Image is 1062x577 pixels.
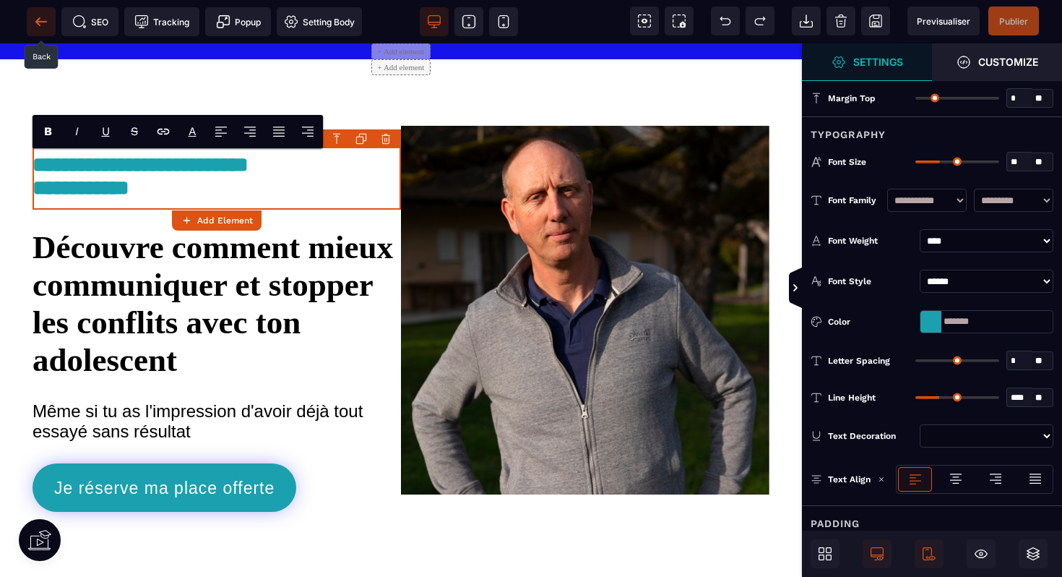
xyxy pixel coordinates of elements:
[172,210,262,231] button: Add Element
[828,315,914,329] div: Color
[828,429,914,443] div: Text Decoration
[828,156,866,168] span: Font Size
[828,392,876,403] span: Line Height
[802,116,1062,143] div: Typography
[828,193,880,208] div: Font Family
[1019,539,1048,568] span: Open Layer Manager
[293,116,322,148] span: Align Right
[967,539,996,568] span: Hide/Show Block
[102,124,110,138] u: U
[44,124,52,138] b: B
[802,43,932,81] span: Settings
[853,56,903,67] strong: Settings
[665,7,694,35] span: Screenshot
[828,93,876,104] span: Margin Top
[189,124,197,138] label: Font color
[33,116,62,148] span: Bold
[33,178,398,343] h1: Découvre comment mieux communiquer et stopper les conflits avec ton adolescent
[284,14,355,29] span: Setting Body
[33,82,266,102] b: 🖥️ Masterclass 100% offerte
[401,82,769,451] img: 266531c25af78cdab9fb5ae8c8282d7f_robin.jpg
[811,472,871,487] p: Text Align
[828,355,890,367] span: Letter Spacing
[264,116,293,148] span: Align Justify
[915,539,944,568] span: Mobile Only
[878,476,885,483] img: loading
[917,16,970,27] span: Previsualiser
[828,234,914,248] div: Font Weight
[811,539,839,568] span: Open Blocks
[197,215,253,226] strong: Add Element
[120,116,149,148] span: Strike-through
[630,7,659,35] span: View components
[75,124,79,138] i: I
[33,420,296,469] button: Je réserve ma place offerte
[828,274,914,288] div: Font Style
[907,7,980,35] span: Preview
[131,124,138,138] s: S
[91,116,120,148] span: Underline
[236,116,264,148] span: Align Center
[207,116,236,148] span: Align Left
[999,16,1028,27] span: Publier
[978,56,1038,67] strong: Customize
[216,14,261,29] span: Popup
[149,116,178,148] span: Link
[932,43,1062,81] span: Open Style Manager
[189,124,197,138] p: A
[72,14,108,29] span: SEO
[863,539,892,568] span: Desktop Only
[33,358,363,398] b: Même si tu as l'impression d'avoir déjà tout essayé sans résultat
[802,505,1062,532] div: Padding
[62,116,91,148] span: Italic
[134,14,189,29] span: Tracking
